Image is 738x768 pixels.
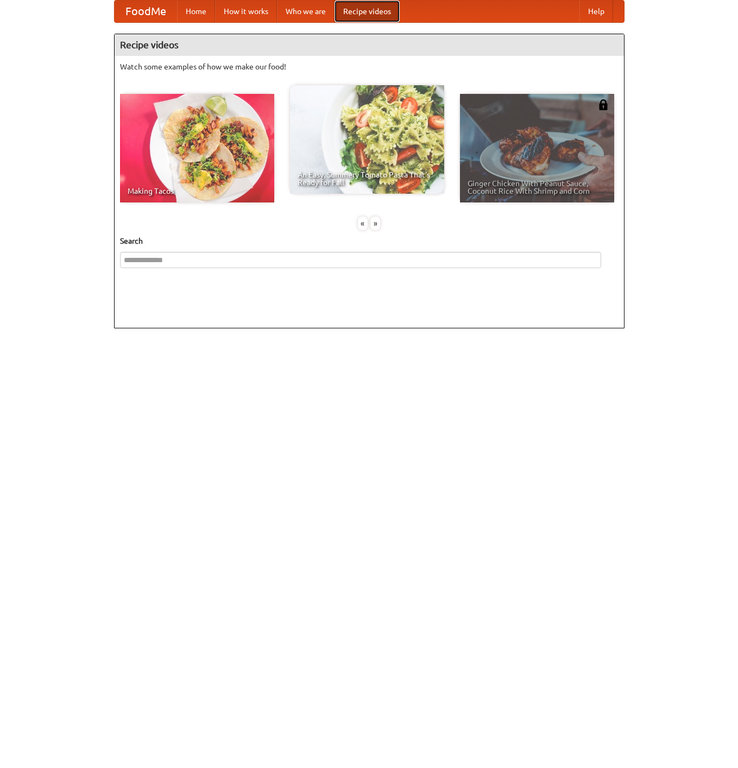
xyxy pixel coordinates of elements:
a: How it works [215,1,277,22]
img: 483408.png [598,99,609,110]
a: An Easy, Summery Tomato Pasta That's Ready for Fall [290,85,444,194]
a: Home [177,1,215,22]
div: « [358,217,368,230]
a: FoodMe [115,1,177,22]
div: » [370,217,380,230]
h5: Search [120,236,619,246]
a: Recipe videos [335,1,400,22]
span: An Easy, Summery Tomato Pasta That's Ready for Fall [298,171,437,186]
a: Who we are [277,1,335,22]
span: Making Tacos [128,187,267,195]
p: Watch some examples of how we make our food! [120,61,619,72]
a: Help [579,1,613,22]
h4: Recipe videos [115,34,624,56]
a: Making Tacos [120,94,274,202]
